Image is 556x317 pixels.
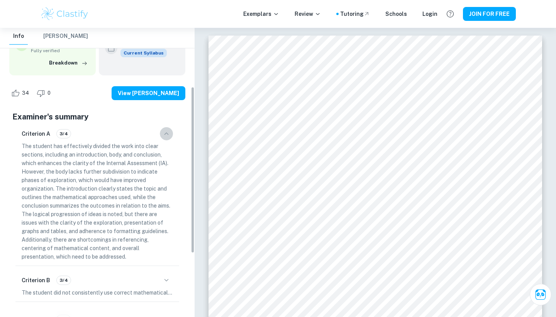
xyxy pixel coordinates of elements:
[422,10,437,18] a: Login
[22,142,173,261] p: The student has effectively divided the work into clear sections, including an introduction, body...
[22,288,173,297] p: The student did not consistently use correct mathematical notation, symbols, and terminology, as ...
[35,87,55,99] div: Dislike
[18,89,33,97] span: 34
[530,284,551,305] button: Ask Clai
[12,111,182,123] h5: Examiner's summary
[295,10,321,18] p: Review
[22,276,50,285] h6: Criterion B
[40,6,89,22] img: Clastify logo
[444,7,457,20] button: Help and Feedback
[385,10,407,18] a: Schools
[463,7,516,21] button: JOIN FOR FREE
[9,28,28,45] button: Info
[57,277,71,284] span: 3/4
[9,87,33,99] div: Like
[43,89,55,97] span: 0
[43,28,88,45] button: [PERSON_NAME]
[243,10,279,18] p: Exemplars
[57,130,71,137] span: 3/4
[112,86,185,100] button: View [PERSON_NAME]
[47,57,90,69] button: Breakdown
[120,49,167,57] div: This exemplar is based on the current syllabus. Feel free to refer to it for inspiration/ideas wh...
[340,10,370,18] a: Tutoring
[22,130,50,138] h6: Criterion A
[31,47,90,54] span: Fully verified
[120,49,167,57] span: Current Syllabus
